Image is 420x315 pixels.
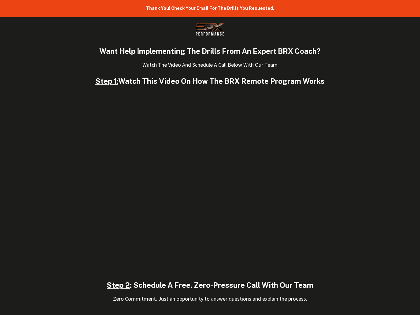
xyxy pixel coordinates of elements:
span: Step 2 [107,281,130,289]
p: Watch The Video And Schedule A Call Below With Our Team [63,61,357,77]
span: Step 1: [95,77,118,85]
img: BRX Transparent Logo-2 [195,22,225,37]
iframe: HubSpot Video [63,99,357,264]
p: Zero Commitment. Just an opportunity to answer questions and explain the process. [63,295,357,303]
h1: Want Help Implementing The Drills From An Expert BRX Coach? [63,47,357,55]
h1: Watch This Video On How The BRX Remote Program Works [63,77,357,85]
h1: Thank You! Check Your Email For The Drills You Requested. [6,6,414,11]
h1: : Schedule A Free, Zero-Pressure Call With Our Team [63,281,357,289]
